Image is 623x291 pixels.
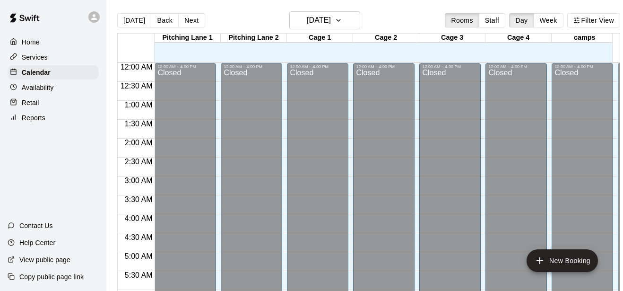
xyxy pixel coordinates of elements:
div: 12:00 AM – 4:00 PM [157,64,213,69]
a: Retail [8,96,99,110]
p: View public page [19,255,70,265]
div: Pitching Lane 2 [221,34,287,43]
p: Services [22,53,48,62]
a: Services [8,50,99,64]
div: Cage 1 [287,34,353,43]
h6: [DATE] [307,14,331,27]
button: Staff [479,13,506,27]
span: 4:00 AM [122,214,155,222]
p: Home [22,37,40,47]
button: Rooms [445,13,479,27]
p: Copy public page link [19,272,84,282]
button: Week [534,13,563,27]
span: 4:30 AM [122,233,155,241]
button: Day [509,13,534,27]
div: Cage 3 [419,34,485,43]
div: 12:00 AM – 4:00 PM [224,64,279,69]
div: Cage 4 [485,34,552,43]
div: camps [552,34,618,43]
a: Availability [8,80,99,95]
p: Reports [22,113,45,123]
span: 2:30 AM [122,158,155,166]
div: 12:00 AM – 4:00 PM [290,64,346,69]
div: 12:00 AM – 4:00 PM [422,64,478,69]
span: 1:30 AM [122,120,155,128]
p: Retail [22,98,39,107]
button: Back [151,13,179,27]
a: Home [8,35,99,49]
div: Pitching Lane 1 [155,34,221,43]
button: Next [178,13,205,27]
div: Cage 2 [353,34,419,43]
div: 12:00 AM – 4:00 PM [356,64,412,69]
span: 12:30 AM [118,82,155,90]
span: 5:00 AM [122,252,155,260]
button: [DATE] [289,11,360,29]
span: 1:00 AM [122,101,155,109]
a: Calendar [8,65,99,79]
span: 12:00 AM [118,63,155,71]
span: 2:00 AM [122,139,155,147]
button: [DATE] [117,13,151,27]
p: Help Center [19,238,55,247]
span: 5:30 AM [122,271,155,279]
button: Filter View [567,13,620,27]
p: Contact Us [19,221,53,230]
p: Calendar [22,68,51,77]
a: Reports [8,111,99,125]
div: 12:00 AM – 4:00 PM [488,64,544,69]
span: 3:30 AM [122,195,155,203]
div: 12:00 AM – 4:00 PM [554,64,610,69]
span: 3:00 AM [122,176,155,185]
p: Availability [22,83,54,92]
button: add [527,249,598,272]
